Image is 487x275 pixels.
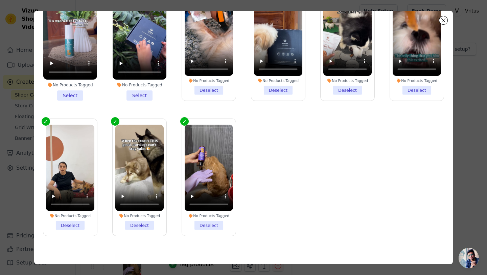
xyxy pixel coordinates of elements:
button: Close modal [439,16,447,24]
div: No Products Tagged [323,78,372,83]
div: Open chat [459,248,479,268]
div: No Products Tagged [393,78,441,83]
div: No Products Tagged [254,78,302,83]
div: No Products Tagged [115,213,164,218]
div: No Products Tagged [43,82,97,88]
div: No Products Tagged [185,213,233,218]
div: No Products Tagged [113,82,166,88]
div: No Products Tagged [185,78,233,83]
div: No Products Tagged [46,213,94,218]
